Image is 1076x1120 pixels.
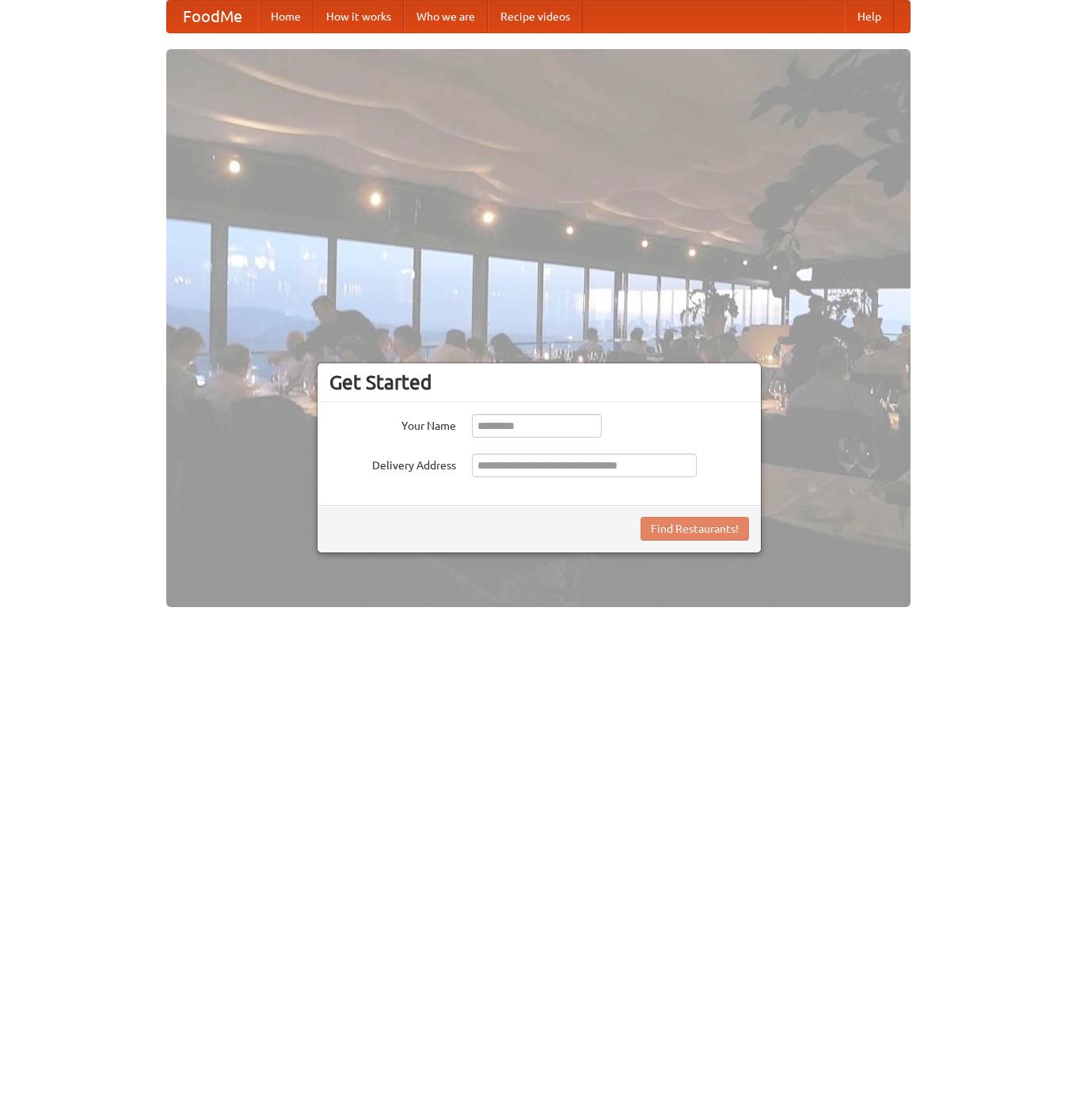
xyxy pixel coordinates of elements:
[641,517,749,541] button: Find Restaurants!
[329,454,456,473] label: Delivery Address
[314,1,404,32] a: How it works
[488,1,583,32] a: Recipe videos
[329,370,749,394] h3: Get Started
[167,1,258,32] a: FoodMe
[329,414,456,434] label: Your Name
[258,1,314,32] a: Home
[404,1,488,32] a: Who we are
[845,1,894,32] a: Help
